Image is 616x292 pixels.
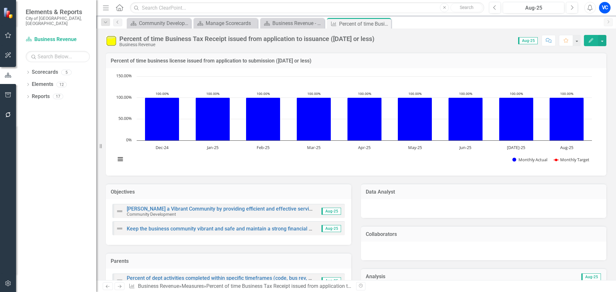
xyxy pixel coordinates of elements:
[550,97,584,140] path: Aug-25, 100. Monthly Actual.
[246,97,280,140] path: Feb-25, 100. Monthly Actual.
[599,2,611,13] button: VC
[111,58,602,64] h3: Percent of time business license issued from application to submission ([DATE] or less)
[518,37,538,44] span: Aug-25
[206,19,256,27] div: Manage Scorecards
[460,5,474,10] span: Search
[116,207,124,215] img: Not Defined
[139,19,189,27] div: Community Development
[26,51,90,62] input: Search Below...
[505,4,562,12] div: Aug-25
[61,70,72,75] div: 5
[195,19,256,27] a: Manage Scorecards
[26,16,90,26] small: City of [GEOGRAPHIC_DATA], [GEOGRAPHIC_DATA]
[560,91,573,96] text: 100.00%
[321,208,341,215] span: Aug-25
[206,283,408,289] div: Percent of time Business Tax Receipt issued from application to issuance ([DATE] or less)
[262,19,323,27] a: Business Revenue - Program Description (3030)
[116,94,132,100] text: 100.00%
[138,283,179,289] a: Business Revenue
[408,145,422,150] text: May-25
[156,91,169,96] text: 100.00%
[112,73,595,169] svg: Interactive chart
[127,206,603,212] a: [PERSON_NAME] a Vibrant Community by providing efficient and effective services that contribute t...
[32,81,53,88] a: Elements
[581,273,601,280] span: Aug-25
[111,189,346,195] h3: Objectives
[499,97,534,140] path: Jul-25, 100. Monthly Actual.
[145,97,179,140] path: Dec-24, 100. Monthly Actual.
[459,145,471,150] text: Jun-25
[507,145,525,150] text: [DATE]-25
[272,19,323,27] div: Business Revenue - Program Description (3030)
[307,91,321,96] text: 100.00%
[126,137,132,143] text: 0%
[449,97,483,140] path: Jun-25, 100. Monthly Actual.
[512,157,547,163] button: Show Monthly Actual
[116,225,124,232] img: Not Defined
[128,19,189,27] a: Community Development
[321,277,341,284] span: Aug-25
[503,2,564,13] button: Aug-25
[26,36,90,43] a: Business Revenue
[119,35,374,42] div: Percent of time Business Tax Receipt issued from application to issuance ([DATE] or less)
[408,91,422,96] text: 100.00%
[129,283,351,290] div: » »
[450,3,483,12] button: Search
[3,7,14,19] img: ClearPoint Strategy
[127,226,537,232] a: Keep the business community vibrant and safe and maintain a strong financial base by providing ef...
[398,97,432,140] path: May-25, 100. Monthly Actual.
[510,91,523,96] text: 100.00%
[560,145,573,150] text: Aug-25
[26,8,90,16] span: Elements & Reports
[554,157,589,163] button: Show Monthly Target
[127,212,176,217] small: Community Development
[347,97,382,140] path: Apr-25, 100. Monthly Actual.
[339,20,389,28] div: Percent of time Business Tax Receipt issued from application to issuance ([DATE] or less)
[118,115,132,121] text: 50.00%
[53,94,63,99] div: 17
[32,93,50,100] a: Reports
[366,231,602,237] h3: Collaborators
[257,91,270,96] text: 100.00%
[116,155,125,164] button: View chart menu, Chart
[130,2,484,13] input: Search ClearPoint...
[111,258,346,264] h3: Parents
[196,97,230,140] path: Jan-25, 100. Monthly Actual.
[206,91,219,96] text: 100.00%
[145,97,584,140] g: Monthly Actual, series 1 of 2. Bar series with 9 bars.
[156,145,169,150] text: Dec-24
[366,189,602,195] h3: Data Analyst
[112,73,600,169] div: Chart. Highcharts interactive chart.
[116,277,124,284] img: Not Defined
[358,145,371,150] text: Apr-25
[206,145,218,150] text: Jan-25
[459,91,472,96] text: 100.00%
[56,82,67,87] div: 12
[366,274,482,279] h3: Analysis
[297,97,331,140] path: Mar-25, 100. Monthly Actual.
[32,69,58,76] a: Scorecards
[106,36,116,46] img: Slightly below target
[182,283,204,289] a: Measures
[358,91,371,96] text: 100.00%
[116,73,132,79] text: 150.00%
[119,42,374,47] div: Business Revenue
[307,145,321,150] text: Mar-25
[321,225,341,232] span: Aug-25
[257,145,269,150] text: Feb-25
[127,275,340,281] a: Percent of dept activities completed within specific timeframes (code, bus rev, p&z, housing)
